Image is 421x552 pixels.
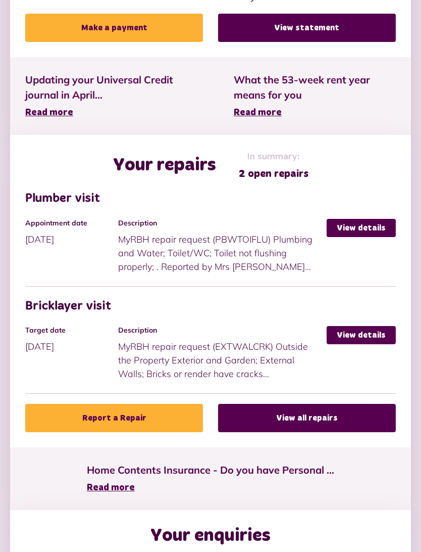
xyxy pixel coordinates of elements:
h3: Bricklayer visit [25,299,396,314]
a: What the 53-week rent year means for you Read more [234,72,396,120]
h4: Target date [25,326,113,335]
a: Report a Repair [25,404,203,432]
h4: Description [118,219,322,227]
a: View statement [218,14,396,42]
a: Updating your Universal Credit journal in April... Read more [25,72,203,120]
h3: Plumber visit [25,192,396,206]
span: In summary: [239,150,308,164]
a: Home Contents Insurance - Do you have Personal ... Read more [87,463,334,495]
a: View all repairs [218,404,396,432]
span: What the 53-week rent year means for you [234,72,396,103]
div: [DATE] [25,219,118,246]
h2: Your repairs [113,155,216,176]
a: View details [327,326,396,344]
div: MyRBH repair request (EXTWALCRK) Outside the Property Exterior and Garden; External Walls; Bricks... [118,326,327,381]
a: Make a payment [25,14,203,42]
h2: Your enquiries [150,525,271,547]
span: Home Contents Insurance - Do you have Personal ... [87,463,334,478]
div: [DATE] [25,326,118,353]
span: Read more [234,108,282,117]
span: Updating your Universal Credit journal in April... [25,72,203,103]
div: MyRBH repair request (PBWTOIFLU) Plumbing and Water; Toilet/WC; Toilet not flushing properly; . R... [118,219,327,273]
a: View details [327,219,396,237]
span: Read more [25,108,73,117]
span: 2 open repairs [239,166,308,181]
span: Read more [87,483,135,492]
h4: Description [118,326,322,335]
h4: Appointment date [25,219,113,227]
